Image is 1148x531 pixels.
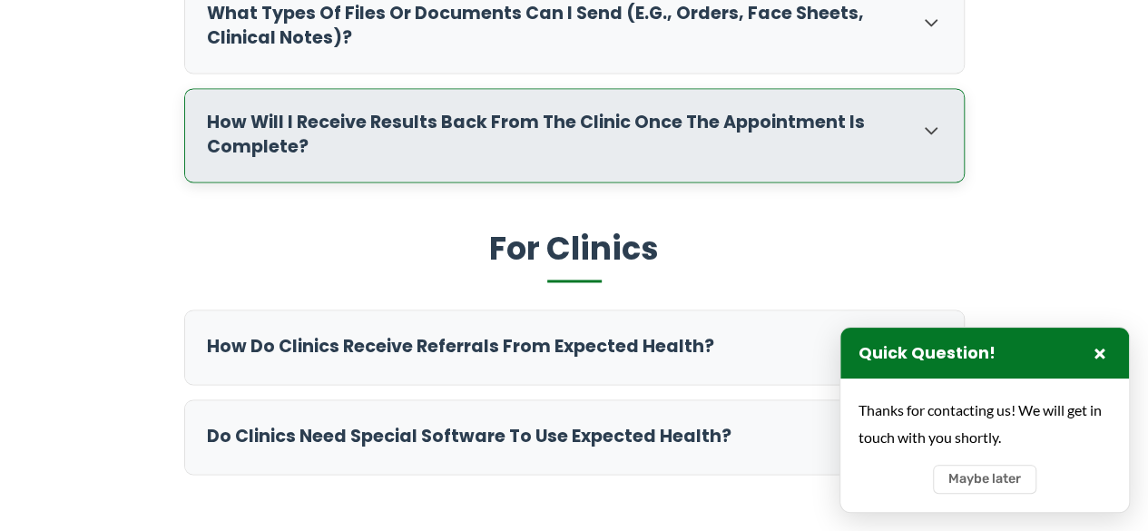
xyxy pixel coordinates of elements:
[859,343,996,364] h3: Quick Question!
[207,111,902,160] h3: How will I receive results back from the clinic once the appointment is complete?
[185,400,964,474] div: Do clinics need special software to use Expected Health?
[207,425,902,449] h3: Do clinics need special software to use Expected Health?
[185,89,964,182] div: How will I receive results back from the clinic once the appointment is complete?
[933,465,1036,494] button: Maybe later
[184,228,965,283] h2: For Clinics
[859,397,1111,450] div: Thanks for contacting us! We will get in touch with you shortly.
[207,335,902,359] h3: How do clinics receive referrals from Expected Health?
[1089,342,1111,364] button: Close
[207,2,902,51] h3: What types of files or documents can I send (e.g., orders, face sheets, clinical notes)?
[185,310,964,384] div: How do clinics receive referrals from Expected Health?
